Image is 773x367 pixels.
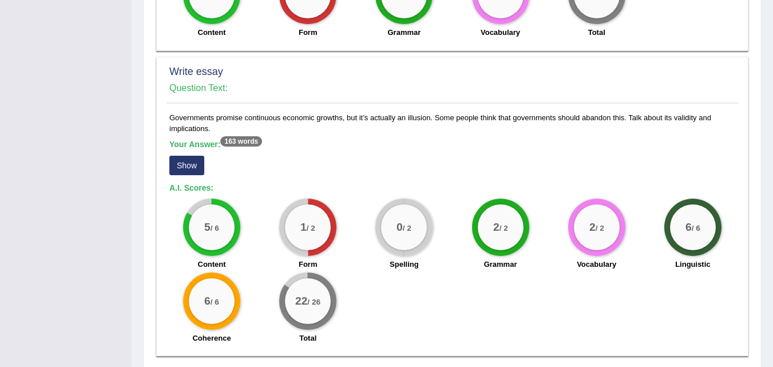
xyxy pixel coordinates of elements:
[300,220,307,233] big: 1
[387,27,421,38] label: Grammar
[577,259,616,270] label: Vocabulary
[299,333,316,344] label: Total
[169,66,735,78] h2: Write essay
[211,224,219,232] small: / 6
[675,259,710,270] label: Linguistic
[481,27,520,38] label: Vocabulary
[308,298,321,306] small: / 26
[499,224,508,232] small: / 2
[204,220,211,233] big: 5
[692,224,700,232] small: / 6
[204,295,211,307] big: 6
[307,224,315,232] small: / 2
[595,224,604,232] small: / 2
[403,224,411,232] small: / 2
[295,295,307,307] big: 22
[390,259,419,270] label: Spelling
[589,220,596,233] big: 2
[169,83,735,93] h4: Question Text:
[299,27,318,38] label: Form
[169,156,204,175] button: Show
[588,27,605,38] label: Total
[397,220,403,233] big: 0
[169,183,213,192] b: A.I. Scores:
[169,140,262,149] b: Your Answer:
[220,136,262,147] sup: 163 words
[685,220,692,233] big: 6
[167,112,738,350] div: Governments promise continuous economic growths, but it’s actually an illusion. Some people think...
[299,259,318,270] label: Form
[192,333,231,344] label: Coherence
[484,259,517,270] label: Grammar
[211,298,219,306] small: / 6
[198,259,226,270] label: Content
[493,220,500,233] big: 2
[198,27,226,38] label: Content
